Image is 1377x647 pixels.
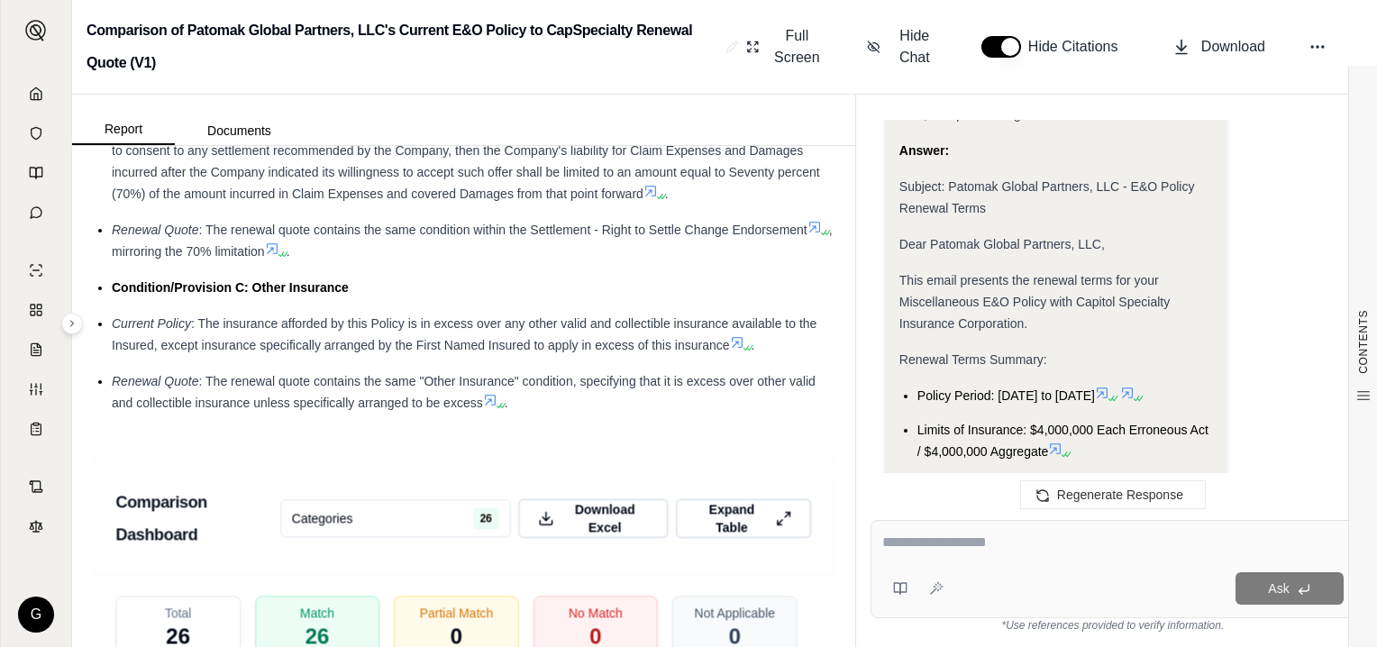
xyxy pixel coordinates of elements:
[12,76,60,112] a: Home
[165,604,192,622] span: Total
[115,486,279,551] h3: Comparison Dashboard
[1356,310,1371,374] span: CONTENTS
[112,223,199,237] span: Renewal Quote
[871,618,1355,633] div: *Use references provided to verify information.
[569,604,623,622] span: No Match
[899,237,1105,251] span: Dear Patomak Global Partners, LLC,
[12,292,60,328] a: Policy Comparisons
[739,18,831,76] button: Full Screen
[518,499,669,539] button: Download Excel
[899,352,1047,367] span: Renewal Terms Summary:
[860,18,945,76] button: Hide Chat
[561,501,649,537] span: Download Excel
[112,374,816,410] span: : The renewal quote contains the same "Other Insurance" condition, specifying that it is excess o...
[18,13,54,49] button: Expand sidebar
[87,14,718,79] h2: Comparison of Patomak Global Partners, LLC's Current E&O Policy to CapSpecialty Renewal Quote (V1)
[899,179,1195,215] span: Subject: Patomak Global Partners, LLC - E&O Policy Renewal Terms
[899,273,1170,331] span: This email presents the renewal terms for your Miscellaneous E&O Policy with Capitol Specialty In...
[1057,488,1183,502] span: Regenerate Response
[112,122,827,201] span: : Per the Settlement - Right to Settle Change Endorsement E-AM-4092 (05/18), if the First Named I...
[25,20,47,41] img: Expand sidebar
[280,500,511,538] button: Categories26
[473,508,499,530] span: 26
[12,332,60,368] a: Claim Coverage
[12,115,60,151] a: Documents Vault
[696,501,769,537] span: Expand Table
[676,499,812,539] button: Expand Table
[12,195,60,231] a: Chat
[1165,29,1272,65] button: Download
[771,25,825,68] span: Full Screen
[112,316,816,352] span: : The insurance afforded by this Policy is in excess over any other valid and collectible insuran...
[505,396,508,410] span: .
[752,338,755,352] span: .
[891,25,938,68] span: Hide Chat
[18,597,54,633] div: G
[72,114,175,145] button: Report
[12,411,60,447] a: Coverage Table
[899,107,1187,122] span: Now, let's put it all together in the final email format.
[917,388,1095,403] span: Policy Period: [DATE] to [DATE]
[1236,572,1344,605] button: Ask
[1020,480,1206,509] button: Regenerate Response
[292,510,353,528] span: Categories
[899,143,949,158] strong: Answer:
[917,423,1208,459] span: Limits of Insurance: $4,000,000 Each Erroneous Act / $4,000,000 Aggregate
[112,374,199,388] span: Renewal Quote
[695,604,775,622] span: Not Applicable
[287,244,290,259] span: .
[199,223,807,237] span: : The renewal quote contains the same condition within the Settlement - Right to Settle Change En...
[12,371,60,407] a: Custom Report
[1268,581,1289,596] span: Ask
[61,313,83,334] button: Expand sidebar
[1201,36,1265,58] span: Download
[175,116,304,145] button: Documents
[112,280,349,295] span: Condition/Provision C: Other Insurance
[12,252,60,288] a: Single Policy
[12,155,60,191] a: Prompt Library
[300,604,334,622] span: Match
[420,604,494,622] span: Partial Match
[112,316,191,331] span: Current Policy
[112,223,833,259] span: , mirroring the 70% limitation
[12,508,60,544] a: Legal Search Engine
[12,469,60,505] a: Contract Analysis
[665,187,669,201] span: .
[1028,36,1129,58] span: Hide Citations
